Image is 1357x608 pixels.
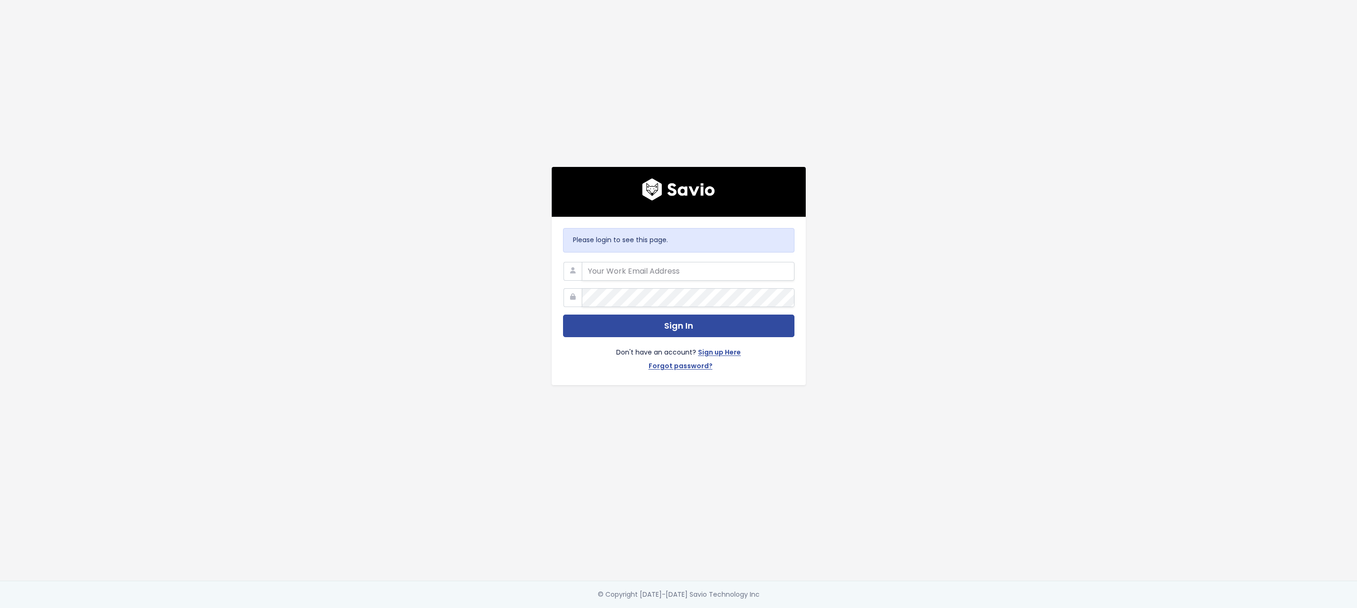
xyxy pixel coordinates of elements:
div: © Copyright [DATE]-[DATE] Savio Technology Inc [598,589,760,600]
img: logo600x187.a314fd40982d.png [642,178,715,201]
p: Please login to see this page. [573,234,785,246]
a: Sign up Here [698,347,741,360]
div: Don't have an account? [563,337,794,374]
a: Forgot password? [649,360,713,374]
input: Your Work Email Address [582,262,794,281]
button: Sign In [563,315,794,338]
